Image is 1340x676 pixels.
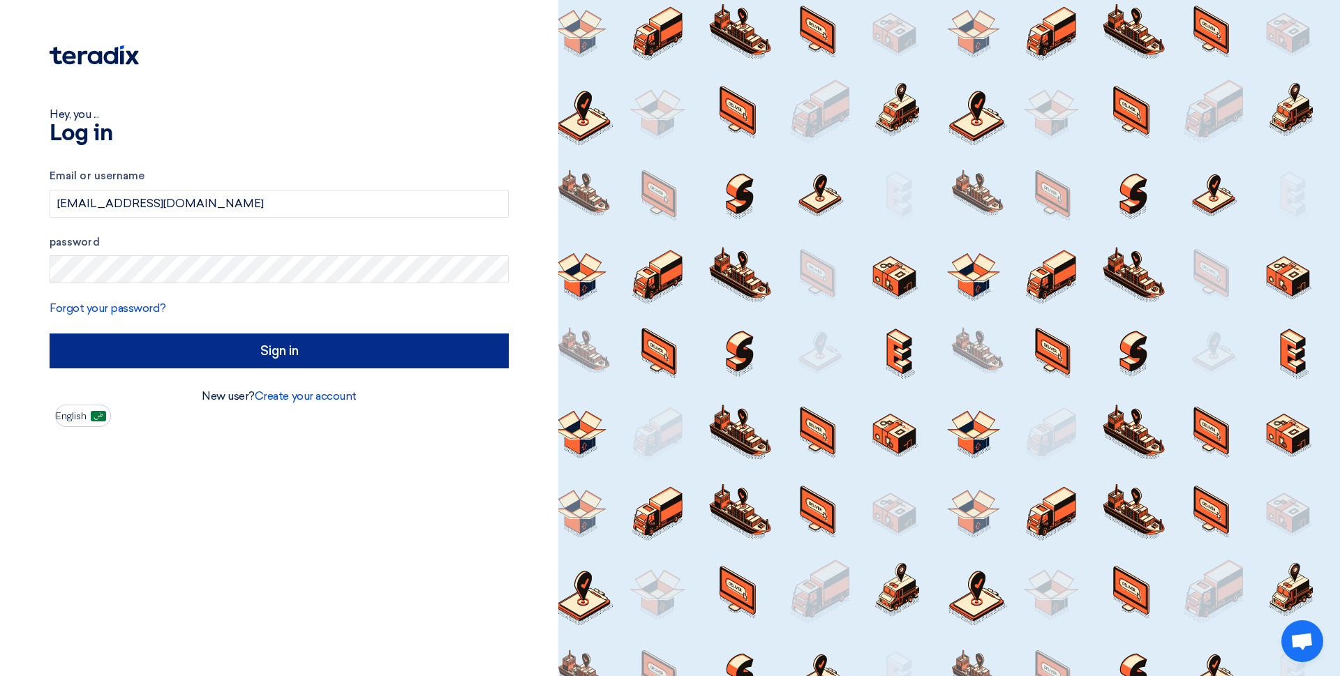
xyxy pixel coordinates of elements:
[50,236,100,248] font: password
[50,107,98,121] font: Hey, you ...
[255,389,357,403] a: Create your account
[55,405,111,427] button: English
[91,411,106,421] img: ar-AR.png
[50,190,509,218] input: Enter your business email or username
[50,123,112,145] font: Log in
[202,389,255,403] font: New user?
[50,170,144,182] font: Email or username
[50,45,139,65] img: Teradix logo
[50,333,509,368] input: Sign in
[56,410,87,422] font: English
[50,301,166,315] a: Forgot your password?
[1281,620,1323,662] div: Open chat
